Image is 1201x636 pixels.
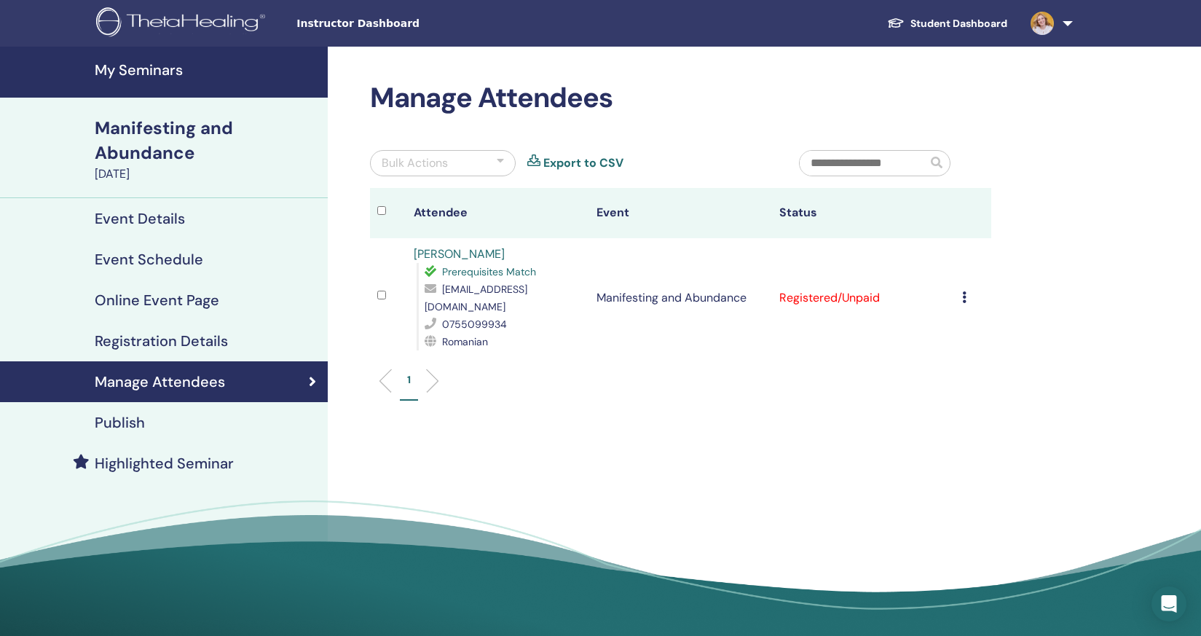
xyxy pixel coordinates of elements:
[887,17,905,29] img: graduation-cap-white.svg
[382,154,448,172] div: Bulk Actions
[95,414,145,431] h4: Publish
[442,318,507,331] span: 0755099934
[95,61,319,79] h4: My Seminars
[407,372,411,388] p: 1
[589,188,772,238] th: Event
[95,210,185,227] h4: Event Details
[1031,12,1054,35] img: default.jpg
[95,251,203,268] h4: Event Schedule
[1151,586,1186,621] div: Open Intercom Messenger
[370,82,991,115] h2: Manage Attendees
[772,188,955,238] th: Status
[425,283,527,313] span: [EMAIL_ADDRESS][DOMAIN_NAME]
[95,291,219,309] h4: Online Event Page
[543,154,623,172] a: Export to CSV
[95,165,319,183] div: [DATE]
[86,116,328,183] a: Manifesting and Abundance[DATE]
[95,332,228,350] h4: Registration Details
[875,10,1019,37] a: Student Dashboard
[589,238,772,358] td: Manifesting and Abundance
[414,246,505,262] a: [PERSON_NAME]
[442,335,488,348] span: Romanian
[296,16,515,31] span: Instructor Dashboard
[95,455,234,472] h4: Highlighted Seminar
[95,116,319,165] div: Manifesting and Abundance
[95,373,225,390] h4: Manage Attendees
[96,7,270,40] img: logo.png
[442,265,536,278] span: Prerequisites Match
[406,188,589,238] th: Attendee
